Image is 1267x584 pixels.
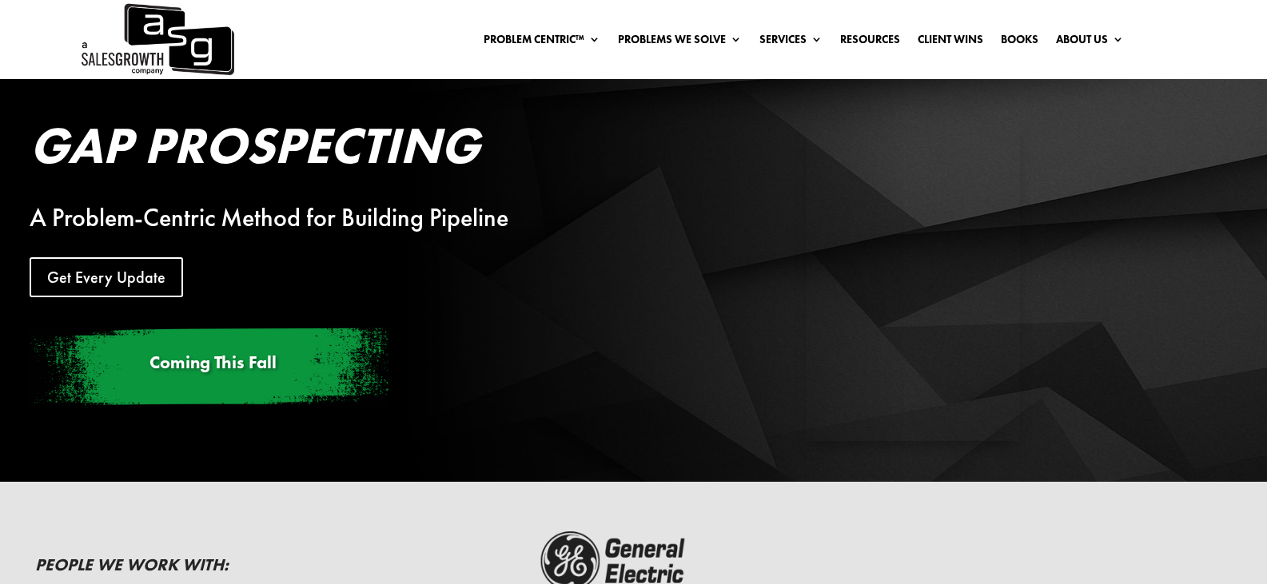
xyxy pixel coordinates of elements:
a: Books [1001,34,1038,51]
a: Get Every Update [30,257,183,297]
a: Problems We Solve [618,34,742,51]
a: About Us [1056,34,1124,51]
h2: Gap Prospecting [30,120,655,179]
a: Resources [840,34,900,51]
a: Services [759,34,823,51]
a: Problem Centric™ [484,34,600,51]
div: A Problem-Centric Method for Building Pipeline [30,209,655,228]
span: Coming This Fall [149,351,277,374]
a: Client Wins [918,34,983,51]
